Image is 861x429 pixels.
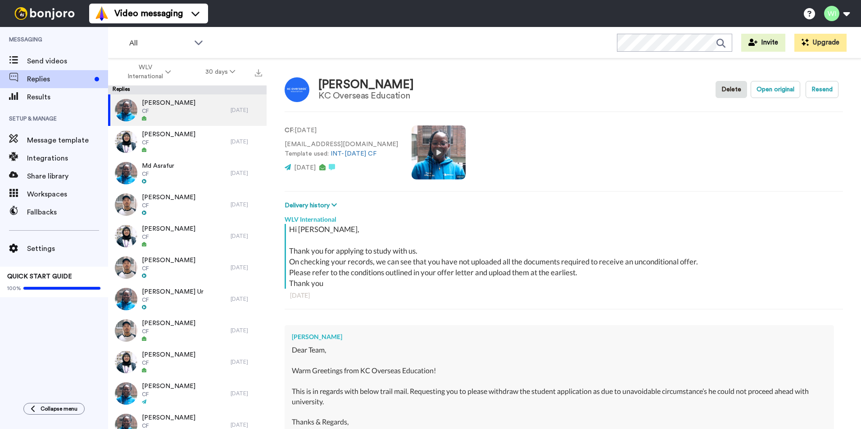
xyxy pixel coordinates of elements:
span: Message template [27,135,108,146]
span: [PERSON_NAME] [142,98,195,107]
div: [DATE] [231,138,262,145]
div: [DATE] [231,107,262,114]
span: [DATE] [294,165,316,171]
span: CF [142,170,174,178]
span: CF [142,328,195,335]
button: Collapse menu [23,403,85,415]
a: INT-[DATE] CF [331,151,376,157]
span: CF [142,359,195,366]
span: Video messaging [114,7,183,20]
a: [PERSON_NAME]CF[DATE] [108,189,267,220]
button: Invite [741,34,785,52]
span: Fallbacks [27,207,108,218]
img: export.svg [255,69,262,76]
div: [DATE] [231,232,262,240]
div: [DATE] [231,264,262,271]
span: CF [142,139,195,146]
img: b6eb9b11-2805-4310-a4c1-97aec0302fc2-thumb.jpg [115,319,137,342]
button: 30 days [188,64,253,80]
span: [PERSON_NAME] [142,382,195,391]
div: Replies [108,85,267,94]
button: Export all results that match these filters now. [252,65,265,79]
img: 9e3f8549-d370-4122-babd-3a7e9b645968-thumb.jpg [115,382,137,405]
strong: CF [285,127,293,134]
span: Collapse menu [41,405,77,412]
button: Delivery history [285,201,340,210]
span: [PERSON_NAME] [142,193,195,202]
div: WLV International [285,210,843,224]
div: [PERSON_NAME] [318,78,414,91]
a: [PERSON_NAME]CF[DATE] [108,252,267,283]
span: CF [142,265,195,272]
a: [PERSON_NAME]CF[DATE] [108,94,267,126]
span: Share library [27,171,108,182]
span: CF [142,202,195,209]
img: b6eb9b11-2805-4310-a4c1-97aec0302fc2-thumb.jpg [115,193,137,216]
div: [DATE] [231,201,262,208]
img: f469daf0-1308-4d93-a34f-185601985f06-thumb.jpg [115,256,137,279]
a: [PERSON_NAME] UrCF[DATE] [108,283,267,315]
button: Delete [716,81,747,98]
span: Results [27,92,108,103]
div: [DATE] [231,421,262,429]
span: Integrations [27,153,108,164]
span: Replies [27,74,91,85]
a: [PERSON_NAME]CF[DATE] [108,126,267,157]
span: QUICK START GUIDE [7,273,72,280]
span: [PERSON_NAME] [142,130,195,139]
span: WLV International [127,63,163,81]
img: e3351429-149b-480e-9421-5d140b13055b-thumb.jpg [115,225,137,247]
button: WLV International [110,59,188,85]
span: [PERSON_NAME] [142,256,195,265]
div: [DATE] [231,390,262,397]
div: [DATE] [231,358,262,366]
img: 3227a01c-a3d0-41c5-afe3-8c3a800dd60b-thumb.jpg [115,351,137,373]
span: [PERSON_NAME] [142,319,195,328]
span: [PERSON_NAME] Ur [142,287,204,296]
img: 9e3f8549-d370-4122-babd-3a7e9b645968-thumb.jpg [115,288,137,310]
span: Md Asrafur [142,161,174,170]
a: [PERSON_NAME]CF[DATE] [108,220,267,252]
a: Md AsrafurCF[DATE] [108,157,267,189]
span: CF [142,233,195,241]
span: All [129,38,190,49]
div: Hi [PERSON_NAME], Thank you for applying to study with us. On checking your records, we can see t... [289,224,841,289]
div: KC Overseas Education [318,91,414,101]
a: [PERSON_NAME]CF[DATE] [108,346,267,378]
span: Settings [27,243,108,254]
a: [PERSON_NAME]CF[DATE] [108,378,267,409]
span: [PERSON_NAME] [142,413,195,422]
img: vm-color.svg [95,6,109,21]
div: [DATE] [290,291,838,300]
img: Image of Abirami Vellaichamy [285,77,309,102]
div: [PERSON_NAME] [292,332,827,341]
button: Open original [751,81,800,98]
button: Resend [806,81,838,98]
img: bj-logo-header-white.svg [11,7,78,20]
span: CF [142,391,195,398]
img: e3351429-149b-480e-9421-5d140b13055b-thumb.jpg [115,130,137,153]
span: CF [142,296,204,304]
img: fa662485-7d82-4be5-9c83-eb6c617c7ac1-thumb.jpg [115,99,137,121]
span: [PERSON_NAME] [142,350,195,359]
div: [DATE] [231,327,262,334]
div: [DATE] [231,170,262,177]
span: Send videos [27,56,108,67]
p: [EMAIL_ADDRESS][DOMAIN_NAME] Template used: [285,140,398,159]
img: 9e3f8549-d370-4122-babd-3a7e9b645968-thumb.jpg [115,162,137,184]
button: Upgrade [794,34,847,52]
span: CF [142,107,195,115]
div: [DATE] [231,295,262,303]
p: : [DATE] [285,126,398,135]
span: Workspaces [27,189,108,200]
span: 100% [7,285,21,292]
span: [PERSON_NAME] [142,224,195,233]
a: [PERSON_NAME]CF[DATE] [108,315,267,346]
